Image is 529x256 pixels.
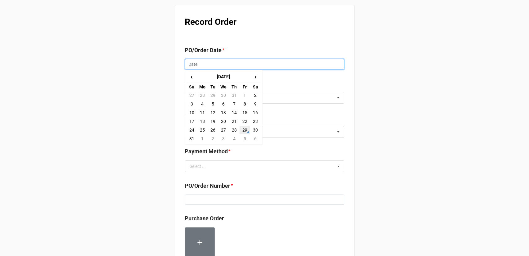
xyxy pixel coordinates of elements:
[218,126,229,134] td: 27
[250,100,261,108] td: 9
[229,100,240,108] td: 7
[229,108,240,117] td: 14
[197,91,208,100] td: 28
[208,82,218,91] th: Tu
[218,82,229,91] th: We
[250,82,261,91] th: Sa
[208,134,218,143] td: 2
[218,108,229,117] td: 13
[185,182,231,190] label: PO/Order Number
[250,91,261,100] td: 2
[185,147,228,156] label: Payment Method
[218,91,229,100] td: 30
[229,82,240,91] th: Th
[208,100,218,108] td: 5
[240,126,250,134] td: 29
[197,134,208,143] td: 1
[187,126,197,134] td: 24
[185,46,222,55] label: PO/Order Date
[187,91,197,100] td: 27
[185,214,224,223] label: Purchase Order
[185,59,344,70] input: Date
[197,82,208,91] th: Mo
[250,108,261,117] td: 16
[187,82,197,91] th: Su
[187,72,197,82] span: ‹
[197,117,208,126] td: 18
[197,100,208,108] td: 4
[229,134,240,143] td: 4
[208,108,218,117] td: 12
[240,91,250,100] td: 1
[208,117,218,126] td: 19
[187,108,197,117] td: 10
[187,117,197,126] td: 17
[197,108,208,117] td: 11
[190,164,206,168] div: Select ...
[240,100,250,108] td: 8
[197,71,250,83] th: [DATE]
[250,117,261,126] td: 23
[187,100,197,108] td: 3
[240,108,250,117] td: 15
[250,72,260,82] span: ›
[218,117,229,126] td: 20
[185,17,237,27] b: Record Order
[250,126,261,134] td: 30
[240,134,250,143] td: 5
[218,134,229,143] td: 3
[197,126,208,134] td: 25
[229,126,240,134] td: 28
[240,117,250,126] td: 22
[229,117,240,126] td: 21
[208,126,218,134] td: 26
[208,91,218,100] td: 29
[250,134,261,143] td: 6
[240,82,250,91] th: Fr
[187,134,197,143] td: 31
[218,100,229,108] td: 6
[229,91,240,100] td: 31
